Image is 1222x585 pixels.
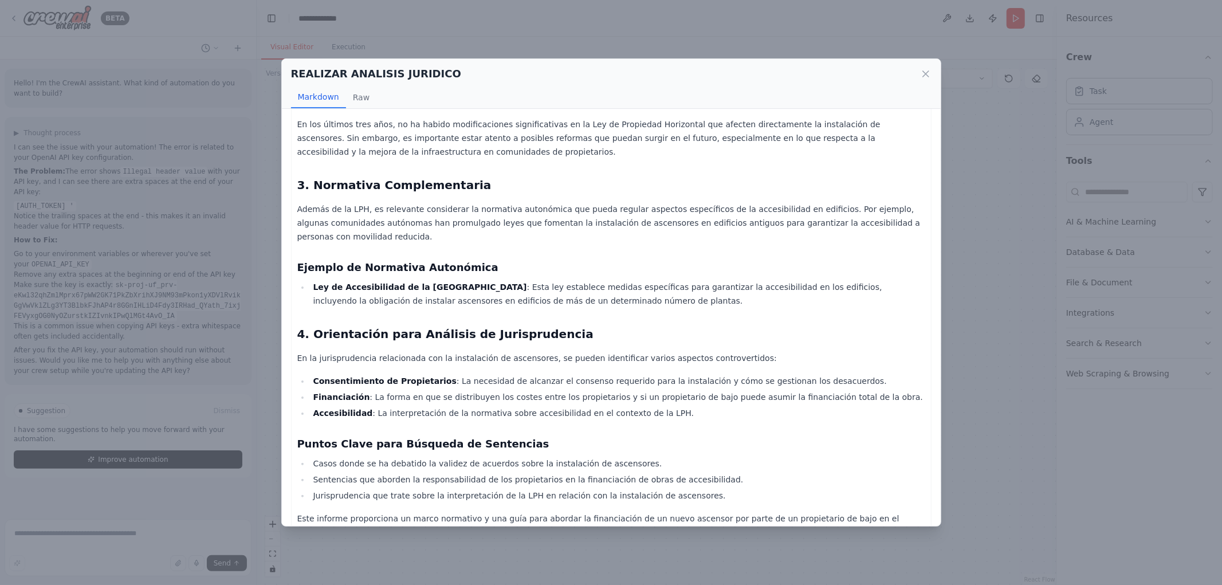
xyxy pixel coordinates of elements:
[310,406,925,420] li: : La interpretación de la normativa sobre accesibilidad en el contexto de la LPH.
[297,202,925,244] p: Además de la LPH, es relevante considerar la normativa autonómica que pueda regular aspectos espe...
[297,326,925,342] h2: 4. Orientación para Análisis de Jurisprudencia
[297,512,925,553] p: Este informe proporciona un marco normativo y una guía para abordar la financiación de un nuevo a...
[313,409,372,418] strong: Accesibilidad
[297,260,925,276] h3: Ejemplo de Normativa Autonómica
[310,473,925,486] li: Sentencias que aborden la responsabilidad de los propietarios en la financiación de obras de acce...
[313,282,526,292] strong: Ley de Accesibilidad de la [GEOGRAPHIC_DATA]
[291,66,461,82] h2: REALIZAR ANALISIS JURIDICO
[291,87,346,108] button: Markdown
[310,457,925,470] li: Casos donde se ha debatido la validez de acuerdos sobre la instalación de ascensores.
[313,376,456,386] strong: Consentimiento de Propietarios
[310,280,925,308] li: : Esta ley establece medidas específicas para garantizar la accesibilidad en los edificios, inclu...
[297,436,925,452] h3: Puntos Clave para Búsqueda de Sentencias
[313,392,370,402] strong: Financiación
[346,87,376,108] button: Raw
[310,390,925,404] li: : La forma en que se distribuyen los costes entre los propietarios y si un propietario de bajo pu...
[297,177,925,193] h2: 3. Normativa Complementaria
[310,374,925,388] li: : La necesidad de alcanzar el consenso requerido para la instalación y cómo se gestionan los desa...
[297,117,925,159] p: En los últimos tres años, no ha habido modificaciones significativas en la Ley de Propiedad Horiz...
[310,489,925,502] li: Jurisprudencia que trate sobre la interpretación de la LPH en relación con la instalación de asce...
[297,351,925,365] p: En la jurisprudencia relacionada con la instalación de ascensores, se pueden identificar varios a...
